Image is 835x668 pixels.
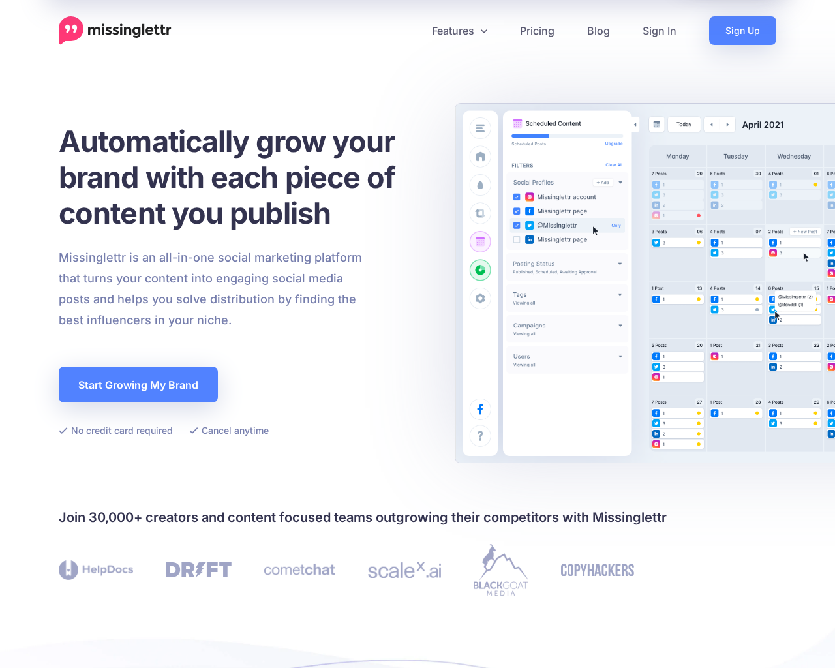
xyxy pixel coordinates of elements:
[189,422,269,438] li: Cancel anytime
[59,422,173,438] li: No credit card required
[59,367,218,402] a: Start Growing My Brand
[626,16,693,45] a: Sign In
[571,16,626,45] a: Blog
[709,16,776,45] a: Sign Up
[416,16,504,45] a: Features
[504,16,571,45] a: Pricing
[59,507,776,528] h4: Join 30,000+ creators and content focused teams outgrowing their competitors with Missinglettr
[59,247,363,331] p: Missinglettr is an all-in-one social marketing platform that turns your content into engaging soc...
[59,16,172,45] a: Home
[59,123,427,231] h1: Automatically grow your brand with each piece of content you publish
